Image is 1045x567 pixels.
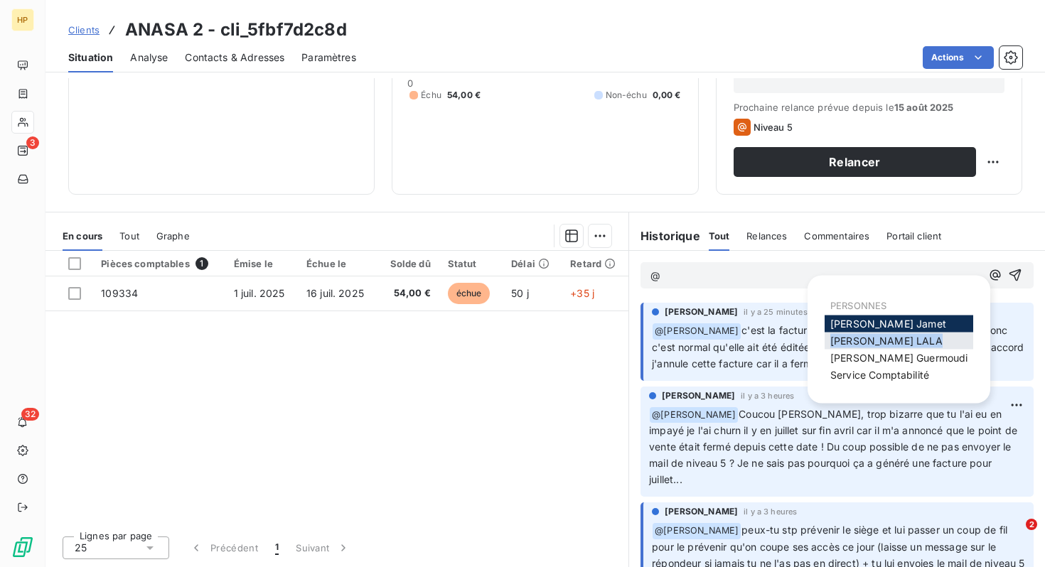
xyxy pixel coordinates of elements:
[306,287,364,299] span: 16 juil. 2025
[421,89,441,102] span: Échu
[923,46,994,69] button: Actions
[653,523,741,539] span: @ [PERSON_NAME]
[101,287,138,299] span: 109334
[448,283,491,304] span: échue
[746,230,787,242] span: Relances
[68,50,113,65] span: Situation
[185,50,284,65] span: Contacts & Adresses
[741,391,794,400] span: il y a 3 heures
[570,258,620,269] div: Retard
[830,369,929,381] span: Service Comptabilité
[68,23,100,37] a: Clients
[734,102,1004,113] span: Prochaine relance prévue depuis le
[386,286,431,301] span: 54,00 €
[830,300,886,311] span: PERSONNES
[125,17,347,43] h3: ANASA 2 - cli_5fbf7d2c8d
[101,257,216,270] div: Pièces comptables
[267,533,287,563] button: 1
[511,287,529,299] span: 50 j
[11,9,34,31] div: HP
[665,306,738,318] span: [PERSON_NAME]
[650,269,660,281] span: @
[754,121,793,133] span: Niveau 5
[26,136,39,149] span: 3
[68,24,100,36] span: Clients
[156,230,190,242] span: Graphe
[606,89,647,102] span: Non-échu
[653,89,681,102] span: 0,00 €
[886,230,941,242] span: Portail client
[130,50,168,65] span: Analyse
[665,505,738,518] span: [PERSON_NAME]
[301,50,356,65] span: Paramètres
[830,335,943,347] span: [PERSON_NAME] LALA
[386,258,431,269] div: Solde dû
[287,533,359,563] button: Suivant
[650,407,738,423] span: @ [PERSON_NAME]
[11,139,33,162] a: 3
[11,536,34,558] img: Logo LeanPay
[652,324,1027,369] span: c'est la facture pour juin qui est partie début juillet donc c'est normal qu'elle ait été éditée ...
[894,102,954,113] span: 15 août 2025
[448,258,494,269] div: Statut
[275,541,279,555] span: 1
[804,230,869,242] span: Commentaires
[830,318,946,330] span: [PERSON_NAME] Jamet
[649,408,1020,486] span: Coucou [PERSON_NAME], trop bizarre que tu l'ai eu en impayé je l'ai churn il y en juillet sur fin...
[997,519,1031,553] iframe: Intercom live chat
[653,323,741,340] span: @ [PERSON_NAME]
[63,230,102,242] span: En cours
[234,258,289,269] div: Émise le
[629,227,700,244] h6: Historique
[744,507,797,516] span: il y a 3 heures
[234,287,285,299] span: 1 juil. 2025
[119,230,139,242] span: Tout
[830,352,968,364] span: [PERSON_NAME] Guermoudi
[662,389,735,402] span: [PERSON_NAME]
[181,533,267,563] button: Précédent
[511,258,553,269] div: Délai
[447,89,481,102] span: 54,00 €
[744,308,808,316] span: il y a 25 minutes
[570,287,594,299] span: +35 j
[75,541,87,555] span: 25
[21,408,39,421] span: 32
[1026,519,1037,530] span: 2
[407,77,413,89] span: 0
[195,257,208,270] span: 1
[709,230,730,242] span: Tout
[306,258,369,269] div: Échue le
[734,147,976,177] button: Relancer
